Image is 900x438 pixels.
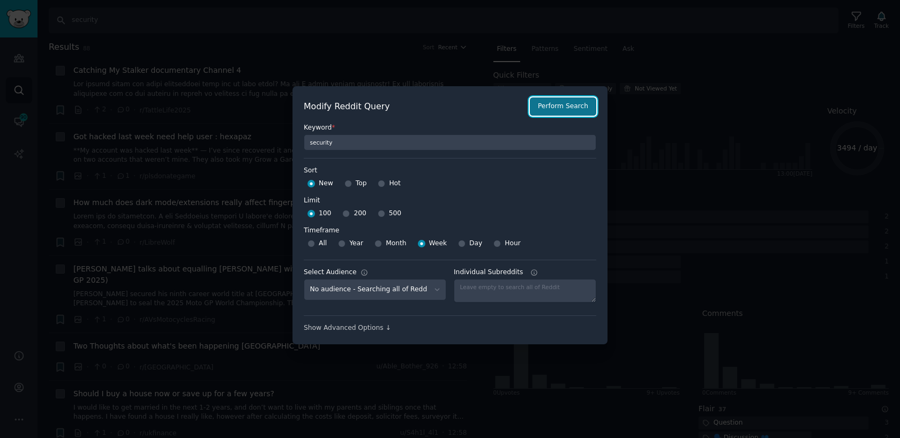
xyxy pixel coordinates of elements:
[304,166,596,176] label: Sort
[319,239,327,248] span: All
[354,209,366,218] span: 200
[304,268,357,277] div: Select Audience
[386,239,406,248] span: Month
[304,323,596,333] div: Show Advanced Options ↓
[530,97,596,116] button: Perform Search
[389,179,401,188] span: Hot
[469,239,482,248] span: Day
[454,268,596,277] label: Individual Subreddits
[319,179,333,188] span: New
[389,209,401,218] span: 500
[304,134,596,150] input: Keyword to search on Reddit
[349,239,363,248] span: Year
[356,179,367,188] span: Top
[429,239,447,248] span: Week
[319,209,331,218] span: 100
[304,222,596,236] label: Timeframe
[304,100,524,114] h2: Modify Reddit Query
[304,196,320,206] div: Limit
[304,123,596,133] label: Keyword
[505,239,521,248] span: Hour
